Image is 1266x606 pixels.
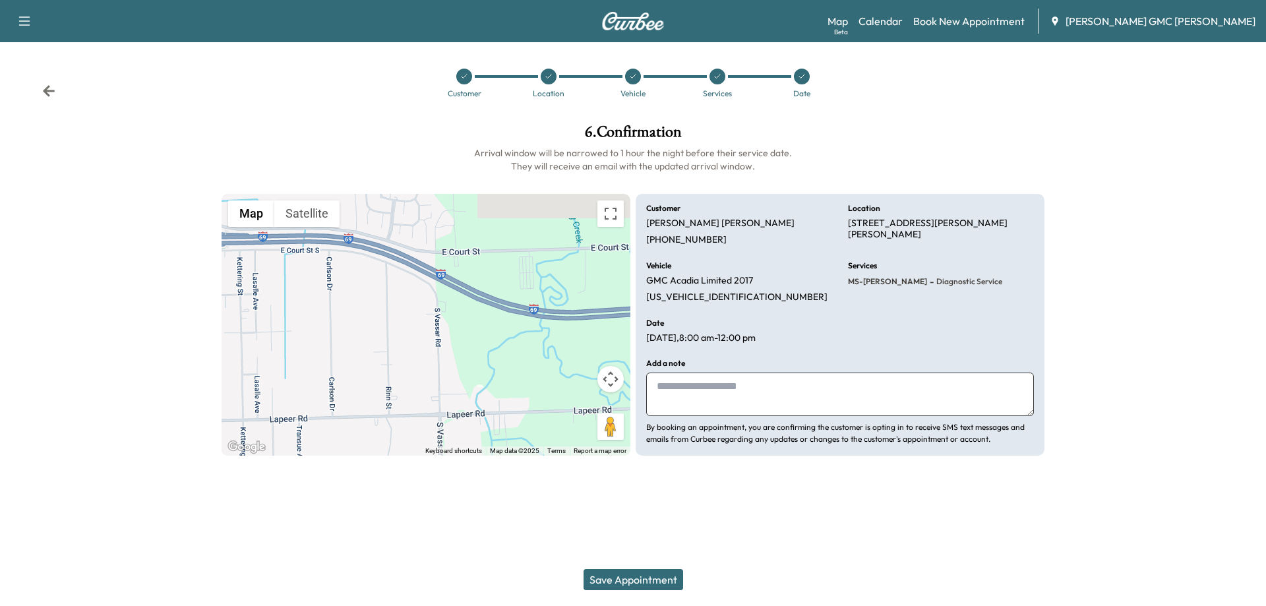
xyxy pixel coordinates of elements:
span: Map data ©2025 [490,447,539,454]
p: [PHONE_NUMBER] [646,234,727,246]
span: [PERSON_NAME] GMC [PERSON_NAME] [1066,13,1255,29]
a: Book New Appointment [913,13,1025,29]
a: Terms (opens in new tab) [547,447,566,454]
button: Map camera controls [597,366,624,392]
a: Report a map error [574,447,626,454]
button: Toggle fullscreen view [597,200,624,227]
div: Back [42,84,55,98]
h6: Vehicle [646,262,671,270]
div: Beta [834,27,848,37]
h6: Add a note [646,359,685,367]
p: By booking an appointment, you are confirming the customer is opting in to receive SMS text messa... [646,421,1034,445]
div: Location [533,90,564,98]
span: MS-[PERSON_NAME] [848,276,927,287]
h6: Location [848,204,880,212]
div: Customer [448,90,481,98]
button: Show street map [228,200,274,227]
a: Open this area in Google Maps (opens a new window) [225,439,268,456]
button: Keyboard shortcuts [425,446,482,456]
img: Curbee Logo [601,12,665,30]
p: GMC Acadia Limited 2017 [646,275,753,287]
h6: Services [848,262,877,270]
button: Drag Pegman onto the map to open Street View [597,413,624,440]
h6: Arrival window will be narrowed to 1 hour the night before their service date. They will receive ... [222,146,1044,173]
button: Save Appointment [584,569,683,590]
div: Vehicle [620,90,646,98]
button: Show satellite imagery [274,200,340,227]
a: MapBeta [828,13,848,29]
a: Calendar [859,13,903,29]
p: [DATE] , 8:00 am - 12:00 pm [646,332,756,344]
p: [PERSON_NAME] [PERSON_NAME] [646,218,795,229]
h1: 6 . Confirmation [222,124,1044,146]
p: [STREET_ADDRESS][PERSON_NAME][PERSON_NAME] [848,218,1034,241]
h6: Customer [646,204,680,212]
span: - [927,275,934,288]
p: [US_VEHICLE_IDENTIFICATION_NUMBER] [646,291,828,303]
h6: Date [646,319,664,327]
div: Date [793,90,810,98]
span: Diagnostic Service [934,276,1002,287]
div: Services [703,90,732,98]
img: Google [225,439,268,456]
